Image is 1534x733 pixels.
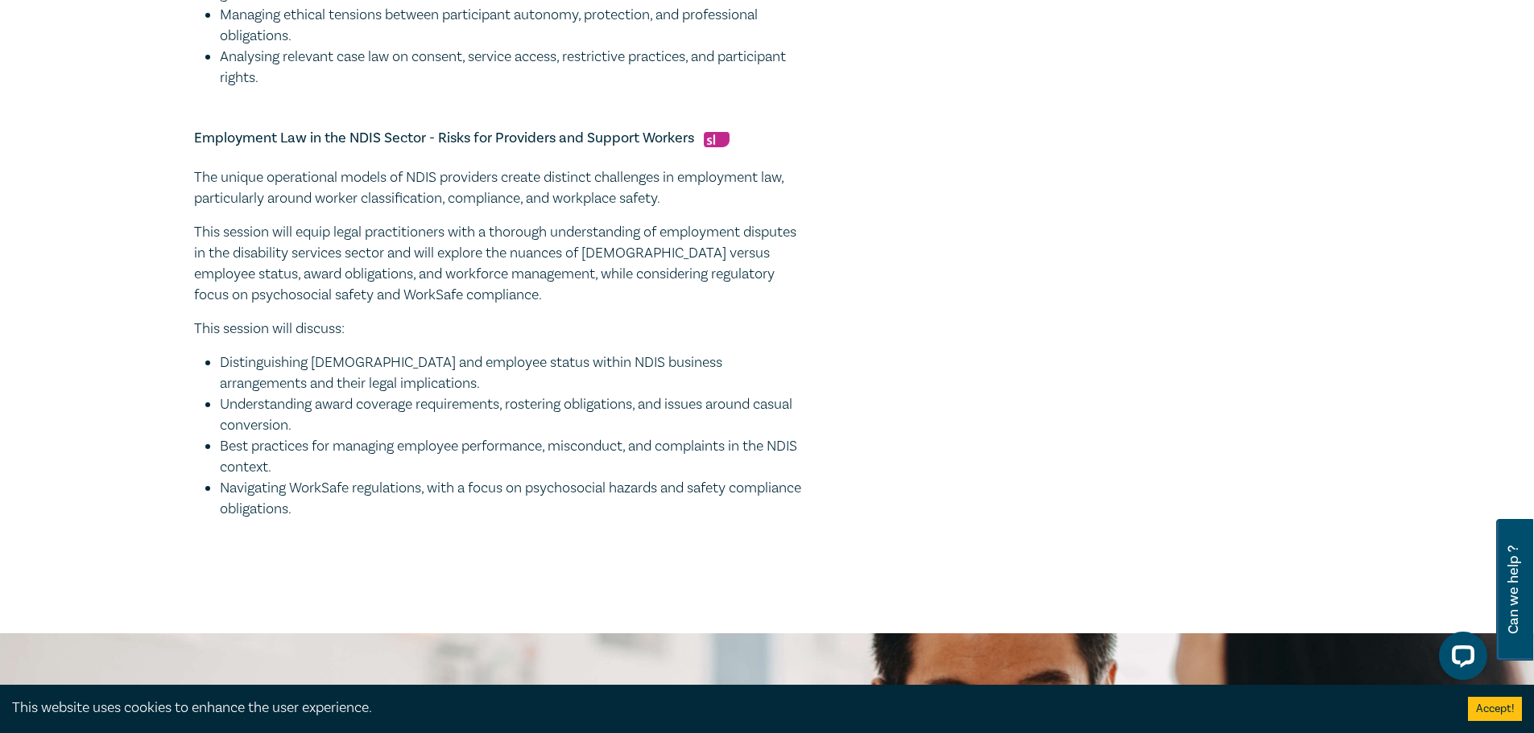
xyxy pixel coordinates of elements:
img: Substantive Law [704,132,730,147]
li: Managing ethical tensions between participant autonomy, protection, and professional obligations. [220,5,806,47]
li: Best practices for managing employee performance, misconduct, and complaints in the NDIS context. [220,436,806,478]
p: This session will equip legal practitioners with a thorough understanding of employment disputes ... [194,222,806,306]
div: This website uses cookies to enhance the user experience. [12,698,1444,719]
li: Distinguishing [DEMOGRAPHIC_DATA] and employee status within NDIS business arrangements and their... [220,352,806,394]
li: Analysing relevant case law on consent, service access, restrictive practices, and participant ri... [220,47,806,89]
p: The unique operational models of NDIS providers create distinct challenges in employment law, par... [194,167,806,209]
h5: Employment Law in the NDIS Sector - Risks for Providers and Support Workers [194,129,806,148]
button: Accept cookies [1468,697,1522,721]
iframe: LiveChat chat widget [1426,625,1494,693]
p: This session will discuss: [194,319,806,340]
li: Understanding award coverage requirements, rostering obligations, and issues around casual conver... [220,394,806,436]
span: Can we help ? [1506,529,1521,651]
li: Navigating WorkSafe regulations, with a focus on psychosocial hazards and safety compliance oblig... [220,478,806,520]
